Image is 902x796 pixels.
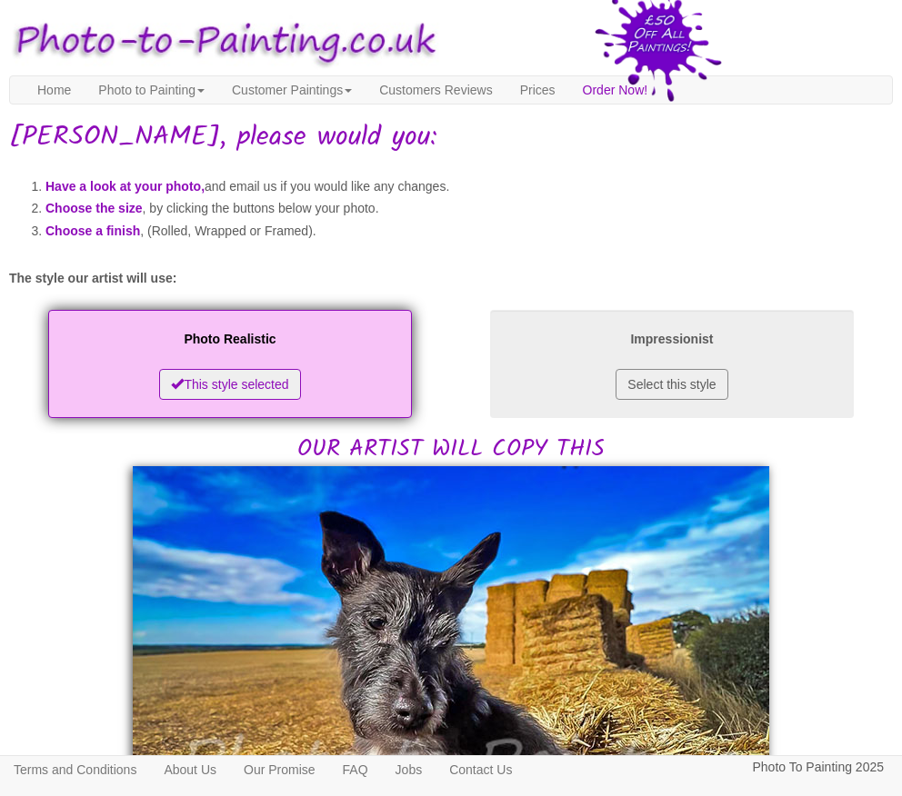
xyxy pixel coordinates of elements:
[569,76,662,104] a: Order Now!
[382,756,436,783] a: Jobs
[45,201,143,215] span: Choose the size
[9,305,893,462] h2: OUR ARTIST WILL COPY THIS
[159,369,300,400] button: This style selected
[616,369,727,400] button: Select this style
[9,123,893,153] h1: [PERSON_NAME], please would you:
[45,197,893,220] li: , by clicking the buttons below your photo.
[366,76,506,104] a: Customers Reviews
[218,76,366,104] a: Customer Paintings
[24,76,85,104] a: Home
[752,756,884,779] p: Photo To Painting 2025
[329,756,382,783] a: FAQ
[66,328,394,351] p: Photo Realistic
[436,756,526,783] a: Contact Us
[506,76,569,104] a: Prices
[230,756,329,783] a: Our Promise
[508,328,836,351] p: Impressionist
[45,220,893,243] li: , (Rolled, Wrapped or Framed).
[9,269,176,287] label: The style our artist will use:
[45,175,893,198] li: and email us if you would like any changes.
[45,179,205,194] span: Have a look at your photo,
[45,224,140,238] span: Choose a finish
[85,76,218,104] a: Photo to Painting
[150,756,230,783] a: About Us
